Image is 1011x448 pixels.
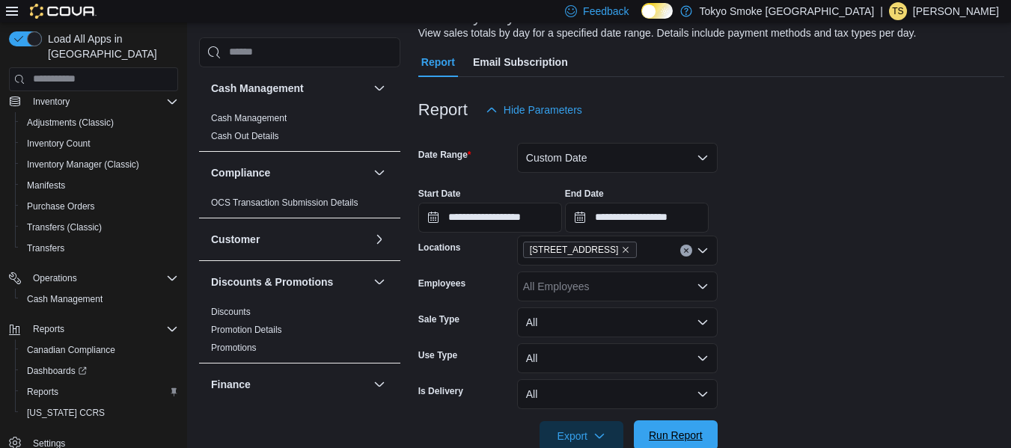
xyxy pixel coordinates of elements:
[21,135,97,153] a: Inventory Count
[33,96,70,108] span: Inventory
[418,385,463,397] label: Is Delivery
[21,383,178,401] span: Reports
[21,290,109,308] a: Cash Management
[42,31,178,61] span: Load All Apps in [GEOGRAPHIC_DATA]
[697,280,709,292] button: Open list of options
[565,188,604,200] label: End Date
[15,402,184,423] button: [US_STATE] CCRS
[418,242,461,254] label: Locations
[370,230,388,248] button: Customer
[21,362,178,380] span: Dashboards
[211,306,251,318] span: Discounts
[27,159,139,171] span: Inventory Manager (Classic)
[211,343,257,353] a: Promotions
[641,3,673,19] input: Dark Mode
[21,239,70,257] a: Transfers
[27,138,91,150] span: Inventory Count
[211,165,270,180] h3: Compliance
[418,25,917,41] div: View sales totals by day for a specified date range. Details include payment methods and tax type...
[621,245,630,254] button: Remove 11795 Bramalea Rd from selection in this group
[211,165,367,180] button: Compliance
[27,269,83,287] button: Operations
[21,177,71,194] a: Manifests
[421,47,455,77] span: Report
[370,273,388,291] button: Discounts & Promotions
[21,404,178,422] span: Washington CCRS
[199,194,400,218] div: Compliance
[211,324,282,336] span: Promotion Details
[27,200,95,212] span: Purchase Orders
[21,290,178,308] span: Cash Management
[504,102,582,117] span: Hide Parameters
[680,245,692,257] button: Clear input
[27,344,115,356] span: Canadian Compliance
[15,360,184,381] a: Dashboards
[27,386,58,398] span: Reports
[27,117,114,129] span: Adjustments (Classic)
[199,303,400,363] div: Discounts & Promotions
[370,375,388,393] button: Finance
[21,239,178,257] span: Transfers
[15,196,184,217] button: Purchase Orders
[211,131,279,141] a: Cash Out Details
[418,203,562,233] input: Press the down key to open a popover containing a calendar.
[27,221,102,233] span: Transfers (Classic)
[473,47,568,77] span: Email Subscription
[211,112,287,124] span: Cash Management
[3,91,184,112] button: Inventory
[15,381,184,402] button: Reports
[199,109,400,151] div: Cash Management
[33,323,64,335] span: Reports
[418,188,461,200] label: Start Date
[211,377,367,392] button: Finance
[21,177,178,194] span: Manifests
[21,341,178,359] span: Canadian Compliance
[3,319,184,340] button: Reports
[211,232,367,247] button: Customer
[15,340,184,360] button: Canadian Compliance
[889,2,907,20] div: Tyson Stansford
[530,242,619,257] span: [STREET_ADDRESS]
[211,274,333,289] h3: Discounts & Promotions
[211,307,251,317] a: Discounts
[21,341,121,359] a: Canadian Compliance
[15,133,184,154] button: Inventory Count
[370,164,388,182] button: Compliance
[15,238,184,259] button: Transfers
[21,156,178,174] span: Inventory Manager (Classic)
[211,377,251,392] h3: Finance
[697,245,709,257] button: Open list of options
[517,307,718,337] button: All
[211,113,287,123] a: Cash Management
[21,114,178,132] span: Adjustments (Classic)
[517,343,718,373] button: All
[33,272,77,284] span: Operations
[211,197,358,208] a: OCS Transaction Submission Details
[27,293,103,305] span: Cash Management
[418,277,465,289] label: Employees
[418,149,471,161] label: Date Range
[649,428,703,443] span: Run Report
[21,135,178,153] span: Inventory Count
[21,383,64,401] a: Reports
[892,2,903,20] span: TS
[370,79,388,97] button: Cash Management
[211,342,257,354] span: Promotions
[27,93,178,111] span: Inventory
[211,81,304,96] h3: Cash Management
[480,95,588,125] button: Hide Parameters
[913,2,999,20] p: [PERSON_NAME]
[21,218,178,236] span: Transfers (Classic)
[565,203,709,233] input: Press the down key to open a popover containing a calendar.
[15,217,184,238] button: Transfers (Classic)
[700,2,875,20] p: Tokyo Smoke [GEOGRAPHIC_DATA]
[21,114,120,132] a: Adjustments (Classic)
[15,112,184,133] button: Adjustments (Classic)
[27,407,105,419] span: [US_STATE] CCRS
[517,379,718,409] button: All
[880,2,883,20] p: |
[30,4,97,19] img: Cova
[27,269,178,287] span: Operations
[418,313,459,325] label: Sale Type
